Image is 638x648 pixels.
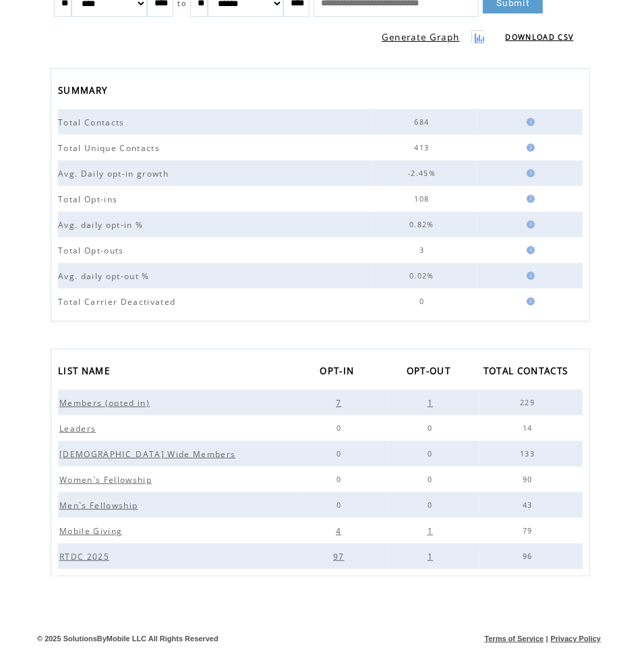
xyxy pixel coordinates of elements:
[523,220,535,229] img: help.gif
[58,361,117,384] a: LIST NAME
[428,475,436,484] span: 0
[523,118,535,126] img: help.gif
[337,423,345,433] span: 0
[484,361,572,384] span: TOTAL CONTACTS
[58,500,142,509] a: Men`s Fellowship
[337,449,345,459] span: 0
[523,297,535,305] img: help.gif
[58,245,127,256] span: Total Opt-outs
[523,475,536,484] span: 90
[428,500,436,510] span: 0
[320,361,357,384] span: OPT-IN
[523,272,535,280] img: help.gif
[333,551,348,562] span: 97
[419,245,428,255] span: 3
[426,397,438,407] a: 1
[415,117,433,127] span: 684
[37,635,219,643] span: © 2025 SolutionsByMobile LLC All Rights Reserved
[59,448,239,460] span: [DEMOGRAPHIC_DATA] Wide Members
[415,143,433,152] span: 413
[520,449,538,459] span: 133
[58,194,121,205] span: Total Opt-ins
[320,361,361,384] a: OPT-IN
[58,361,113,384] span: LIST NAME
[550,635,601,643] a: Privacy Policy
[335,397,346,407] a: 7
[336,525,345,537] span: 4
[428,449,436,459] span: 0
[428,551,436,562] span: 1
[58,219,146,231] span: Avg. daily opt-in %
[332,551,349,560] a: 97
[59,525,125,537] span: Mobile Giving
[485,635,544,643] a: Terms of Service
[58,423,100,432] a: Leaders
[426,525,438,535] a: 1
[523,500,536,510] span: 43
[523,169,535,177] img: help.gif
[419,297,428,306] span: 0
[58,397,154,407] a: Members (opted in)
[58,448,240,458] a: [DEMOGRAPHIC_DATA] Wide Members
[415,194,433,204] span: 108
[337,475,345,484] span: 0
[59,500,141,511] span: Men`s Fellowship
[506,32,574,42] a: DOWNLOAD CSV
[428,423,436,433] span: 0
[58,142,163,154] span: Total Unique Contacts
[58,474,156,483] a: Women`s Fellowship
[523,423,536,433] span: 14
[409,271,438,281] span: 0.02%
[426,551,438,560] a: 1
[382,31,460,43] a: Generate Graph
[520,398,538,407] span: 229
[335,525,346,535] a: 4
[407,361,457,384] a: OPT-OUT
[58,168,172,179] span: Avg. Daily opt-in growth
[408,169,439,178] span: -2.45%
[58,117,128,128] span: Total Contacts
[58,551,114,560] a: RTDC 2025
[336,397,345,409] span: 7
[59,474,155,485] span: Women`s Fellowship
[337,500,345,510] span: 0
[407,361,454,384] span: OPT-OUT
[58,525,127,535] a: Mobile Giving
[523,195,535,203] img: help.gif
[58,81,111,103] span: SUMMARY
[59,551,113,562] span: RTDC 2025
[546,635,548,643] span: |
[484,361,575,384] a: TOTAL CONTACTS
[523,144,535,152] img: help.gif
[58,296,179,307] span: Total Carrier Deactivated
[409,220,438,229] span: 0.82%
[523,246,535,254] img: help.gif
[428,397,436,409] span: 1
[523,552,536,561] span: 96
[58,270,153,282] span: Avg. daily opt-out %
[59,423,99,434] span: Leaders
[428,525,436,537] span: 1
[523,526,536,535] span: 79
[59,397,153,409] span: Members (opted in)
